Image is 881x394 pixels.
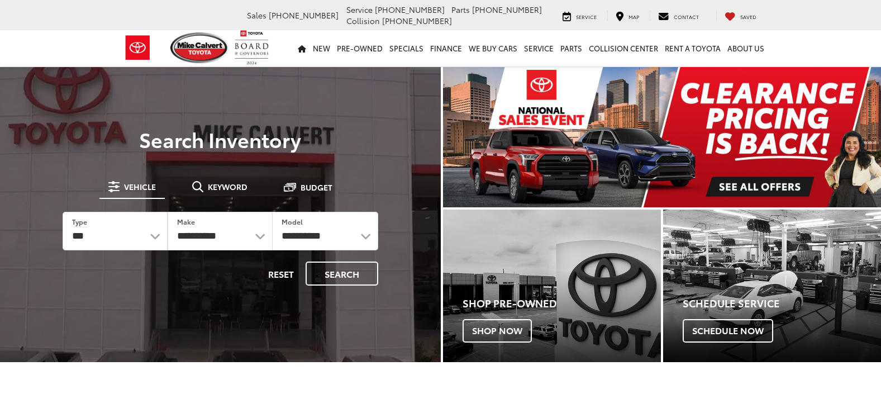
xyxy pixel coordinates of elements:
h4: Schedule Service [683,298,881,309]
span: [PHONE_NUMBER] [382,15,452,26]
span: Sales [247,10,266,21]
span: Keyword [208,183,247,191]
span: Service [576,13,597,20]
label: Type [72,217,87,226]
a: Finance [427,30,465,66]
a: Pre-Owned [334,30,386,66]
img: Toyota [117,30,159,66]
span: Parts [451,4,470,15]
a: Shop Pre-Owned Shop Now [443,210,661,362]
span: [PHONE_NUMBER] [269,10,339,21]
button: Search [306,262,378,286]
span: Collision [346,15,380,26]
h4: Shop Pre-Owned [463,298,661,309]
span: Map [628,13,639,20]
div: Toyota [443,210,661,362]
span: Schedule Now [683,319,773,343]
a: Service [554,10,605,21]
span: Service [346,4,373,15]
a: Service [521,30,557,66]
span: Saved [740,13,756,20]
a: Map [607,10,647,21]
a: About Us [724,30,768,66]
a: Specials [386,30,427,66]
label: Model [282,217,303,226]
button: Reset [259,262,303,286]
a: Collision Center [585,30,661,66]
span: [PHONE_NUMBER] [375,4,445,15]
a: Contact [650,10,707,21]
a: Parts [557,30,585,66]
a: Rent a Toyota [661,30,724,66]
a: Home [294,30,309,66]
span: Vehicle [124,183,156,191]
div: Toyota [663,210,881,362]
span: [PHONE_NUMBER] [472,4,542,15]
a: New [309,30,334,66]
a: My Saved Vehicles [716,10,765,21]
span: Contact [674,13,699,20]
h3: Search Inventory [47,128,394,150]
span: Shop Now [463,319,532,343]
span: Budget [301,183,332,191]
a: Schedule Service Schedule Now [663,210,881,362]
img: Mike Calvert Toyota [170,32,230,63]
label: Make [177,217,195,226]
a: WE BUY CARS [465,30,521,66]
